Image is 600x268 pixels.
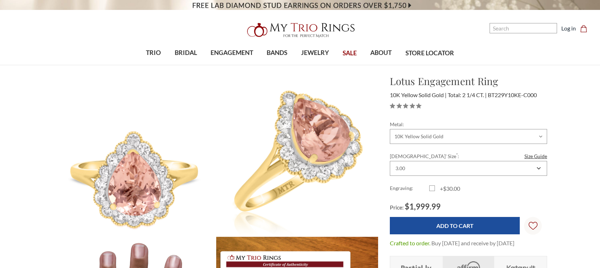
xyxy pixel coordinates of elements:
a: BRIDAL [168,41,203,65]
label: [DEMOGRAPHIC_DATA]' Size : [390,152,547,160]
a: SALE [336,42,364,65]
svg: cart.cart_preview [580,25,587,32]
span: ENGAGEMENT [211,48,253,57]
span: Price: [390,204,404,211]
a: Wish Lists [524,217,542,235]
span: SALE [343,49,357,58]
a: JEWELRY [294,41,336,65]
dt: Crafted to order. [390,239,430,247]
a: Log in [561,24,576,33]
input: Add to Cart [390,217,520,234]
svg: Wish Lists [529,199,538,252]
a: TRIO [139,41,168,65]
span: BRIDAL [175,48,197,57]
span: BT229Y10KE-C000 [488,91,537,98]
label: +$30.00 [429,184,469,193]
a: Size Guide [524,152,547,160]
a: ABOUT [364,41,398,65]
a: My Trio Rings [174,19,426,41]
a: STORE LOCATOR [399,42,461,65]
span: $1,999.99 [405,202,441,211]
div: 3.00 [396,166,405,171]
span: BANDS [267,48,287,57]
span: STORE LOCATOR [405,49,454,58]
span: TRIO [146,48,161,57]
label: Metal: [390,121,547,128]
input: Search [490,23,557,33]
span: ABOUT [370,48,392,57]
label: Engraving: [390,184,429,193]
dd: Buy [DATE] and receive by [DATE] [431,239,514,247]
a: Cart with 0 items [580,24,591,33]
a: ENGAGEMENT [204,41,260,65]
img: Photo of Lotus 2 1/4 ct tw. Pear Morganite Engagement Ring 10K Yellow Gold [BT229YE-C000] [53,74,216,236]
span: JEWELRY [301,48,329,57]
img: My Trio Rings [243,19,357,41]
h1: Lotus Engagement Ring [390,74,547,89]
span: 10K Yellow Solid Gold [390,91,447,98]
img: Photo of Lotus 2 1/4 ct tw. Pear Morganite Engagement Ring 10K Yellow Gold [BT229YE-C000] [216,74,378,236]
a: BANDS [260,41,294,65]
div: Combobox [390,161,547,176]
span: Total: 2 1/4 CT. [448,91,487,98]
